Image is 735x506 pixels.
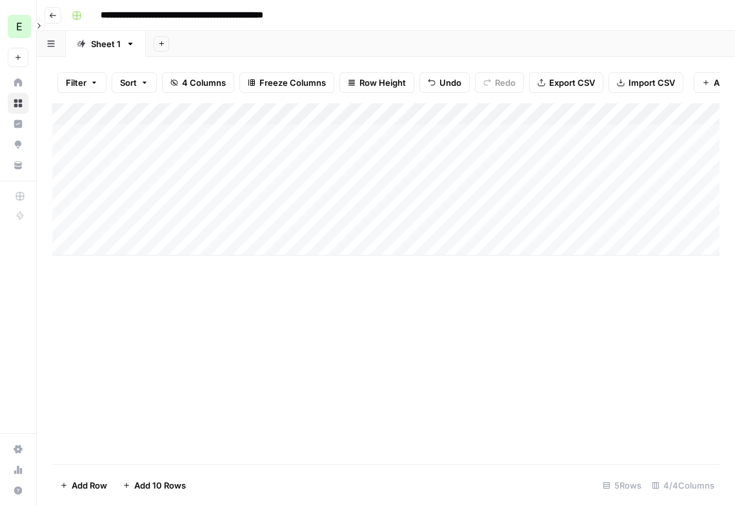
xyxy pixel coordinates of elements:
span: E [16,19,23,34]
a: Usage [8,460,28,480]
button: Add 10 Rows [115,475,194,496]
span: Filter [66,76,86,89]
a: Your Data [8,155,28,176]
span: Add 10 Rows [134,479,186,492]
button: Redo [475,72,524,93]
span: Undo [439,76,461,89]
button: Add Row [52,475,115,496]
button: Export CSV [529,72,603,93]
a: Sheet 1 [66,31,146,57]
button: Filter [57,72,106,93]
span: Freeze Columns [259,76,326,89]
span: Sort [120,76,137,89]
a: Insights [8,114,28,134]
div: Sheet 1 [91,37,121,50]
button: Sort [112,72,157,93]
div: 5 Rows [598,475,647,496]
span: Add Row [72,479,107,492]
button: Import CSV [609,72,683,93]
a: Browse [8,93,28,114]
a: Settings [8,439,28,460]
div: 4/4 Columns [647,475,720,496]
button: Row Height [339,72,414,93]
span: 4 Columns [182,76,226,89]
button: Help + Support [8,480,28,501]
button: Workspace: Eoin's Sandbox Workspace [8,10,28,43]
span: Redo [495,76,516,89]
span: Import CSV [629,76,675,89]
button: Freeze Columns [239,72,334,93]
span: Export CSV [549,76,595,89]
button: 4 Columns [162,72,234,93]
a: Opportunities [8,134,28,155]
button: Undo [419,72,470,93]
a: Home [8,72,28,93]
span: Row Height [359,76,406,89]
